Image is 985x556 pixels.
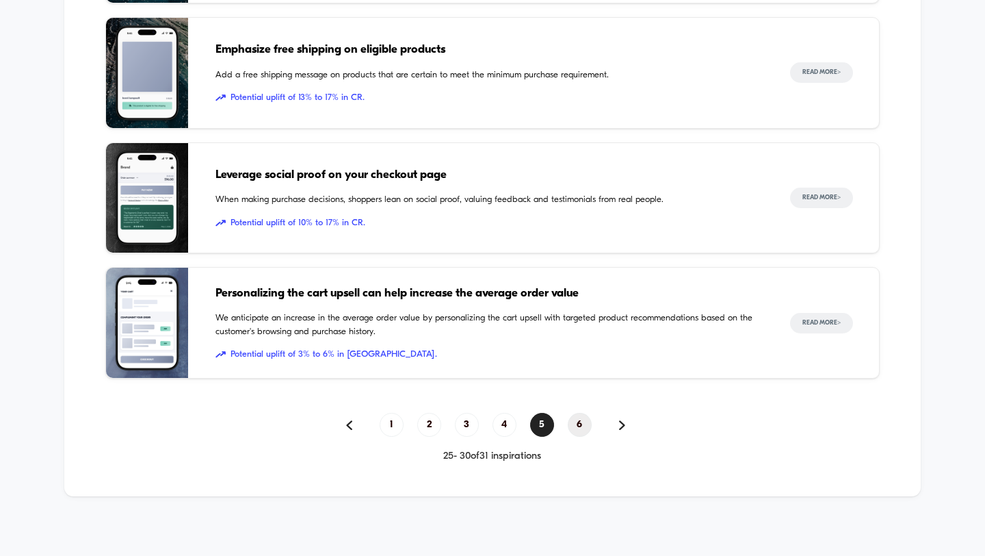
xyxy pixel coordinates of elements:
span: Potential uplift of 10% to 17% in CR. [215,216,763,230]
span: 5 [530,413,554,437]
span: 3 [455,413,479,437]
span: Potential uplift of 13% to 17% in CR. [215,91,763,105]
button: Read More> [790,188,853,208]
span: 2 [417,413,441,437]
div: 25 - 30 of 31 inspirations [105,451,880,462]
span: When making purchase decisions, shoppers lean on social proof, valuing feedback and testimonials ... [215,193,763,207]
span: Emphasize free shipping on eligible products [215,41,763,59]
span: Personalizing the cart upsell can help increase the average order value [215,285,763,303]
img: pagination back [346,420,352,430]
span: Potential uplift of 3% to 6% in [GEOGRAPHIC_DATA]. [215,348,763,362]
span: Leverage social proof on your checkout page [215,166,763,184]
img: We anticipate an increase in the average order value by personalizing the cart upsell with target... [106,268,188,378]
span: We anticipate an increase in the average order value by personalizing the cart upsell with target... [215,312,763,338]
img: Add a free shipping message on products that are certain to meet the minimum purchase requirement. [106,18,188,128]
img: When making purchase decisions, shoppers lean on social proof, valuing feedback and testimonials ... [106,143,188,253]
span: Add a free shipping message on products that are certain to meet the minimum purchase requirement. [215,68,763,82]
button: Read More> [790,313,853,333]
img: pagination forward [619,420,625,430]
span: 1 [380,413,404,437]
button: Read More> [790,62,853,83]
span: 4 [492,413,516,437]
span: 6 [568,413,592,437]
